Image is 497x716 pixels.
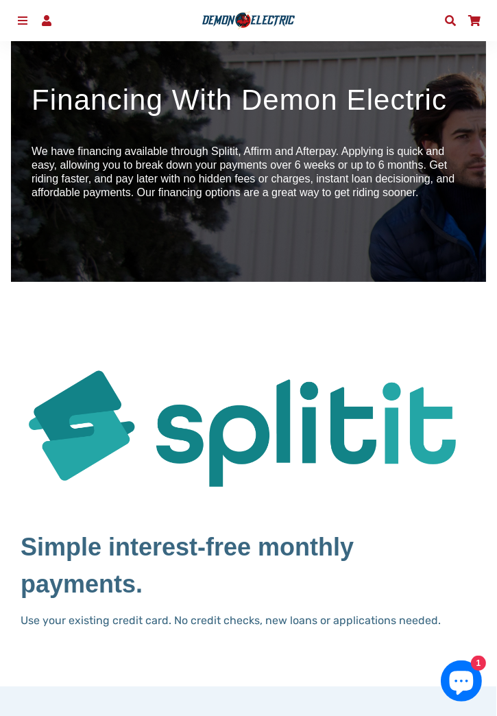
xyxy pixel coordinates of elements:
[21,612,476,629] p: Use your existing credit card. No credit checks, new loans or applications needed.
[32,145,465,200] p: We have financing available through Splitit, Affirm and Afterpay. Applying is quick and easy, all...
[437,660,486,705] inbox-online-store-chat: Shopify online store chat
[21,529,476,603] p: Simple interest-free monthly payments.
[199,11,298,30] img: Demon Electric logo
[32,83,465,117] h1: Financing with Demon Electric
[21,330,476,525] img: Splitit_Primary_Logo_1.png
